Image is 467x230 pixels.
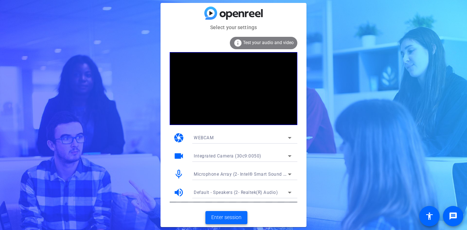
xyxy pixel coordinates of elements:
mat-icon: camera [173,132,184,143]
span: Integrated Camera (30c9:0050) [194,153,261,159]
img: blue-gradient.svg [204,7,263,19]
button: Enter session [205,211,247,224]
mat-icon: info [233,39,242,47]
span: Microphone Array (2- Intel® Smart Sound Technology for Digital Microphones) [194,171,361,177]
mat-icon: mic_none [173,169,184,180]
span: Enter session [211,214,242,221]
span: Test your audio and video [243,40,294,45]
mat-icon: message [449,212,458,221]
mat-card-subtitle: Select your settings [161,23,306,31]
span: WEBCAM [194,135,213,140]
span: Default - Speakers (2- Realtek(R) Audio) [194,190,278,195]
mat-icon: volume_up [173,187,184,198]
mat-icon: videocam [173,151,184,161]
mat-icon: accessibility [425,212,434,221]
